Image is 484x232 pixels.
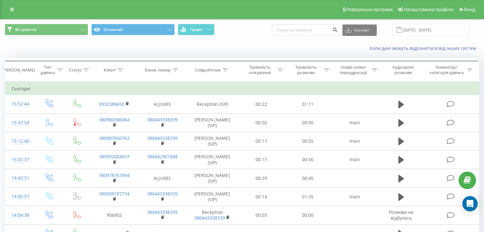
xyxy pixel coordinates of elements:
[40,65,55,75] div: Тип дзвінка
[284,188,331,206] td: 01:35
[138,169,186,188] td: kcjrol83
[99,135,130,141] a: 380987650763
[99,101,124,107] a: 0932388455
[238,95,284,113] td: 00:22
[147,135,178,141] a: 380443338339
[238,113,284,132] td: 00:50
[147,209,178,215] a: 380443338339
[428,65,465,75] div: Коментар/категорія дзвінка
[99,117,130,123] a: 380980386064
[186,169,238,188] td: [PERSON_NAME] (SIP)
[11,135,28,147] div: 15:12:40
[5,24,88,35] button: Всі дзвінки
[331,132,379,150] td: main
[147,117,178,123] a: 380443338339
[190,27,203,32] span: Графік
[238,150,284,169] td: 00:17
[244,65,276,75] div: Тривалість очікування
[147,154,178,160] a: 380442901848
[11,98,28,110] div: 15:52:44
[186,206,238,224] td: Reception
[284,150,331,169] td: 00:56
[284,132,331,150] td: 00:55
[342,24,377,36] button: Експорт
[284,169,331,188] td: 00:45
[385,65,422,75] div: Аудіозапис розмови
[11,117,28,129] div: 15:47:54
[186,132,238,150] td: [PERSON_NAME] (SIP)
[11,209,28,222] div: 14:04:38
[11,154,28,166] div: 15:07:37
[238,206,284,224] td: 00:03
[11,190,28,203] div: 14:06:57
[331,150,379,169] td: main
[238,188,284,206] td: 00:14
[15,27,36,32] span: Всі дзвінки
[91,24,175,35] button: Основний
[178,24,214,35] button: Графік
[331,188,379,206] td: main
[370,45,479,51] a: Коли дані можуть відрізнятися вiд інших систем
[147,191,178,197] a: 380443338339
[238,169,284,188] td: 00:29
[464,7,475,12] span: Вихід
[104,67,116,73] div: Клієнт
[404,7,453,12] span: Налаштування профілю
[99,154,130,160] a: 380992004037
[462,196,478,211] div: Open Intercom Messenger
[290,65,322,75] div: Тривалість розмови
[389,209,414,221] span: Розмова не відбулась
[186,95,238,113] td: Reception (SIP)
[238,132,284,150] td: 00:17
[90,206,138,224] td: 906902
[346,7,393,12] span: Реферальна програма
[186,188,238,206] td: [PERSON_NAME] (SIP)
[186,113,238,132] td: [PERSON_NAME] (SIP)
[284,206,331,224] td: 00:00
[69,67,82,73] div: Статус
[186,150,238,169] td: [PERSON_NAME] (SIP)
[5,82,479,95] td: Сьогодні
[284,95,331,113] td: 01:11
[195,67,221,73] div: Співробітник
[145,67,171,73] div: Бізнес номер
[331,113,379,132] td: main
[99,172,130,178] a: 380978767894
[3,67,35,73] div: [PERSON_NAME]
[272,24,339,36] input: Пошук за номером
[194,215,225,221] a: 380443338339
[337,65,370,75] div: Назва схеми переадресації
[138,95,186,113] td: kcjrol83
[11,172,28,184] div: 14:42:51
[284,113,331,132] td: 00:00
[99,191,130,197] a: 380509187774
